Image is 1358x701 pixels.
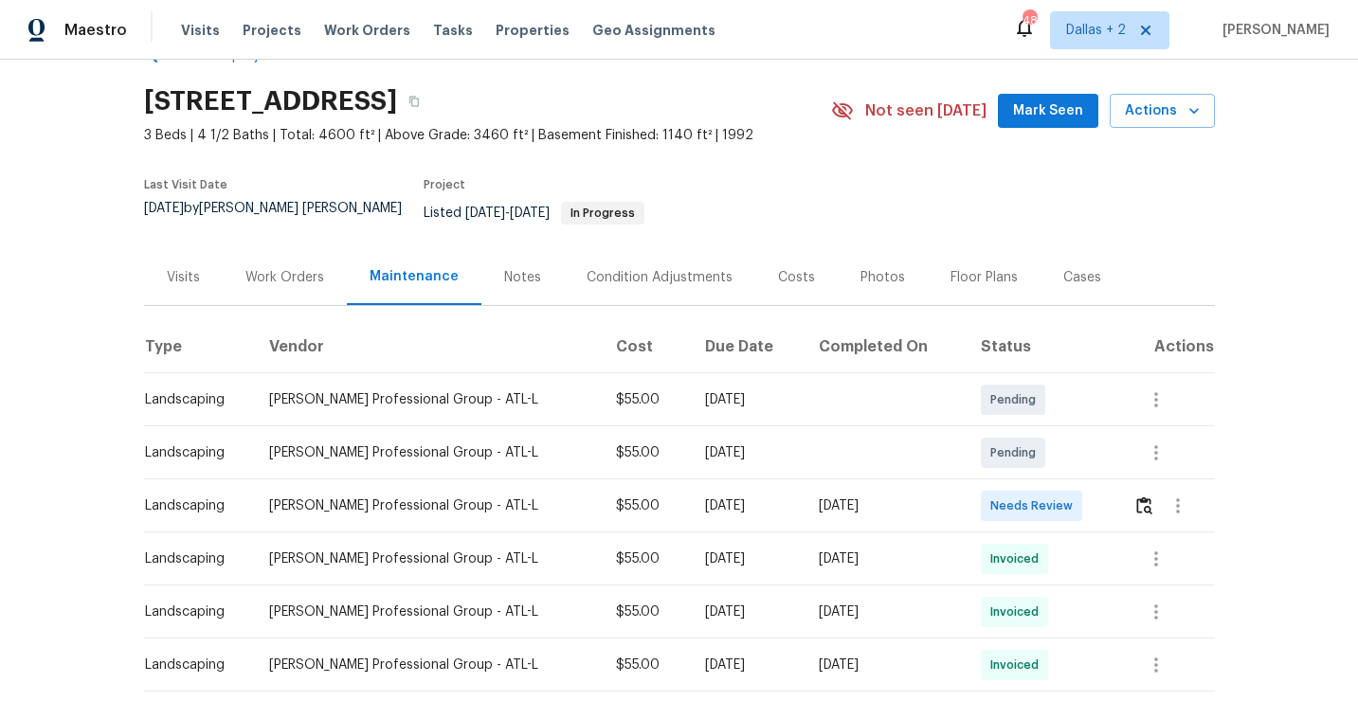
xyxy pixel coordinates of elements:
div: [DATE] [819,496,950,515]
div: Landscaping [145,443,240,462]
button: Mark Seen [998,94,1098,129]
div: Landscaping [145,602,240,621]
div: Landscaping [145,390,240,409]
span: In Progress [563,207,643,219]
div: Maintenance [370,267,459,286]
div: [DATE] [705,390,788,409]
div: [PERSON_NAME] Professional Group - ATL-L [269,549,586,568]
div: [PERSON_NAME] Professional Group - ATL-L [269,443,586,462]
span: [PERSON_NAME] [1215,21,1330,40]
h2: [STREET_ADDRESS] [144,92,397,111]
div: by [PERSON_NAME] [PERSON_NAME] [144,202,424,238]
div: Landscaping [145,549,240,568]
th: Actions [1118,320,1215,373]
div: Costs [778,268,815,287]
span: Invoiced [990,549,1046,568]
span: Work Orders [324,21,410,40]
span: Geo Assignments [592,21,715,40]
div: Photos [860,268,905,287]
div: [DATE] [705,443,788,462]
th: Status [966,320,1118,373]
img: Review Icon [1136,496,1152,514]
div: $55.00 [616,656,675,674]
div: [DATE] [819,602,950,621]
div: Work Orders [245,268,324,287]
div: Visits [167,268,200,287]
span: Mark Seen [1013,99,1083,123]
div: [DATE] [705,602,788,621]
div: [PERSON_NAME] Professional Group - ATL-L [269,496,586,515]
div: $55.00 [616,443,675,462]
div: $55.00 [616,496,675,515]
button: Actions [1110,94,1215,129]
span: Project [424,179,465,190]
div: [DATE] [705,656,788,674]
th: Vendor [254,320,601,373]
span: Properties [496,21,570,40]
div: [DATE] [819,549,950,568]
span: Not seen [DATE] [865,101,987,120]
div: [PERSON_NAME] Professional Group - ATL-L [269,602,586,621]
div: [PERSON_NAME] Professional Group - ATL-L [269,390,586,409]
span: Pending [990,390,1043,409]
div: $55.00 [616,390,675,409]
span: Maestro [64,21,127,40]
span: Needs Review [990,496,1080,515]
button: Copy Address [397,84,431,118]
span: [DATE] [465,207,505,220]
span: Invoiced [990,602,1046,621]
div: 48 [1023,11,1036,30]
div: Landscaping [145,496,240,515]
span: Projects [243,21,301,40]
div: Floor Plans [951,268,1018,287]
th: Cost [601,320,690,373]
div: Condition Adjustments [587,268,733,287]
div: [DATE] [705,549,788,568]
div: $55.00 [616,549,675,568]
div: Landscaping [145,656,240,674]
th: Due Date [690,320,804,373]
span: [DATE] [510,207,550,220]
span: Listed [424,207,644,220]
div: Notes [504,268,541,287]
span: Actions [1125,99,1200,123]
span: [DATE] [144,202,184,215]
span: Dallas + 2 [1066,21,1126,40]
div: [PERSON_NAME] Professional Group - ATL-L [269,656,586,674]
div: Cases [1063,268,1101,287]
span: Last Visit Date [144,179,227,190]
span: 3 Beds | 4 1/2 Baths | Total: 4600 ft² | Above Grade: 3460 ft² | Basement Finished: 1140 ft² | 1992 [144,126,831,145]
th: Completed On [804,320,965,373]
button: Review Icon [1133,483,1155,529]
th: Type [144,320,255,373]
div: $55.00 [616,602,675,621]
span: - [465,207,550,220]
span: Invoiced [990,656,1046,674]
span: Pending [990,443,1043,462]
div: [DATE] [819,656,950,674]
div: [DATE] [705,496,788,515]
span: Tasks [433,24,473,37]
span: Visits [181,21,220,40]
